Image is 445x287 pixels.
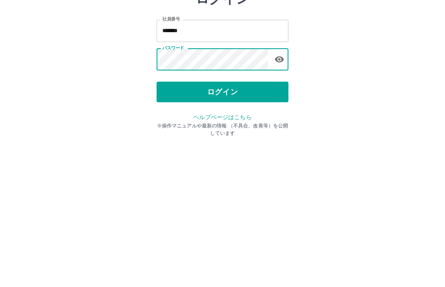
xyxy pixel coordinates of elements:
[162,77,180,83] label: 社員番号
[196,52,250,68] h2: ログイン
[193,175,251,181] a: ヘルプページはこちら
[157,143,288,163] button: ログイン
[162,106,184,112] label: パスワード
[157,183,288,198] p: ※操作マニュアルや最新の情報 （不具合、改善等）を公開しています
